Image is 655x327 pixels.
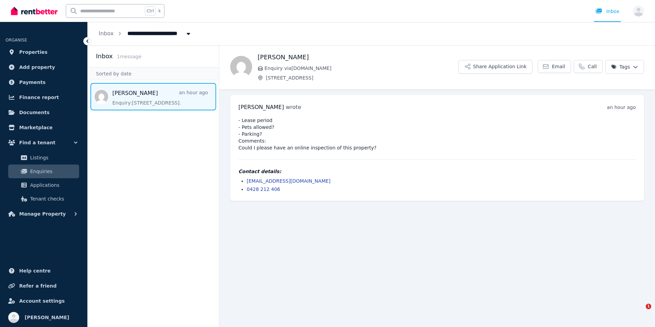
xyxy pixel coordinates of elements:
[25,313,69,322] span: [PERSON_NAME]
[238,104,284,110] span: [PERSON_NAME]
[8,178,79,192] a: Applications
[5,207,82,221] button: Manage Property
[247,178,331,184] a: [EMAIL_ADDRESS][DOMAIN_NAME]
[19,63,55,71] span: Add property
[238,117,636,151] pre: - Lease period - Pets allowed? - Parking? Comments: Could I please have an online inspection of t...
[19,297,65,305] span: Account settings
[611,63,630,70] span: Tags
[574,60,603,73] a: Call
[605,60,644,74] button: Tags
[30,167,76,175] span: Enquiries
[117,54,141,59] span: 1 message
[588,63,597,70] span: Call
[99,30,114,37] a: Inbox
[607,105,636,110] time: an hour ago
[5,45,82,59] a: Properties
[5,264,82,278] a: Help centre
[88,80,219,113] nav: Message list
[258,52,458,62] h1: [PERSON_NAME]
[30,195,76,203] span: Tenant checks
[19,123,52,132] span: Marketplace
[5,106,82,119] a: Documents
[238,168,636,175] h4: Contact details:
[11,6,58,16] img: RentBetter
[88,67,219,80] div: Sorted by date
[19,138,55,147] span: Find a tenant
[5,294,82,308] a: Account settings
[8,151,79,165] a: Listings
[30,154,76,162] span: Listings
[5,75,82,89] a: Payments
[19,93,59,101] span: Finance report
[646,304,651,309] span: 1
[286,104,301,110] span: wrote
[112,89,208,106] a: [PERSON_NAME]an hour agoEnquiry:[STREET_ADDRESS].
[88,22,203,45] nav: Breadcrumb
[19,78,46,86] span: Payments
[5,279,82,293] a: Refer a friend
[19,282,57,290] span: Refer a friend
[145,7,156,15] span: Ctrl
[19,48,48,56] span: Properties
[5,136,82,149] button: Find a tenant
[5,90,82,104] a: Finance report
[158,8,161,14] span: k
[264,65,458,72] span: Enquiry via [DOMAIN_NAME]
[8,192,79,206] a: Tenant checks
[632,304,648,320] iframe: Intercom live chat
[266,74,458,81] span: [STREET_ADDRESS]
[595,8,619,15] div: Inbox
[538,60,571,73] a: Email
[8,165,79,178] a: Enquiries
[247,186,280,192] a: 0428 212 406
[19,108,50,117] span: Documents
[19,267,51,275] span: Help centre
[5,38,27,43] span: ORGANISE
[30,181,76,189] span: Applications
[230,56,252,78] img: Susan Nichols
[19,210,66,218] span: Manage Property
[96,51,113,61] h2: Inbox
[458,60,532,74] button: Share Application Link
[552,63,565,70] span: Email
[5,60,82,74] a: Add property
[5,121,82,134] a: Marketplace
